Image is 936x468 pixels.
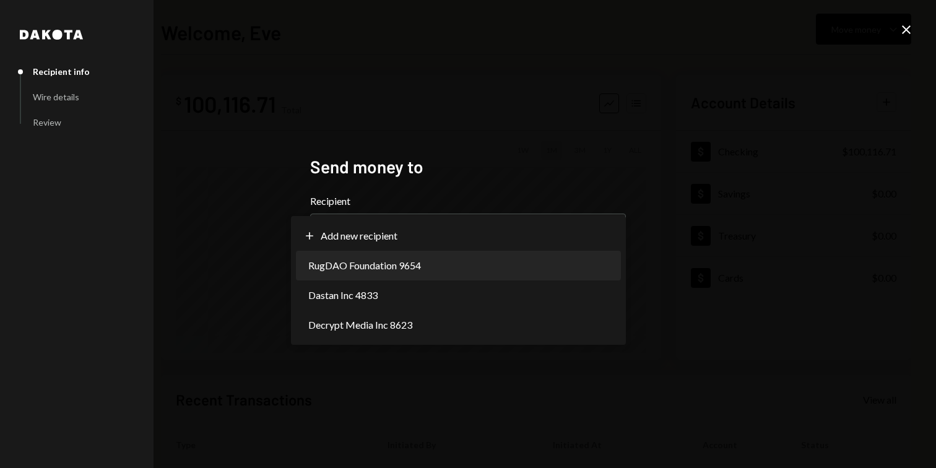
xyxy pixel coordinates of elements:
div: Recipient info [33,66,90,77]
button: Recipient [310,214,626,248]
span: Dastan Inc 4833 [308,288,378,303]
label: Recipient [310,194,626,209]
span: Decrypt Media Inc 8623 [308,318,412,332]
span: Add new recipient [321,228,397,243]
div: Review [33,117,61,128]
span: RugDAO Foundation 9654 [308,258,421,273]
h2: Send money to [310,155,626,179]
div: Wire details [33,92,79,102]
